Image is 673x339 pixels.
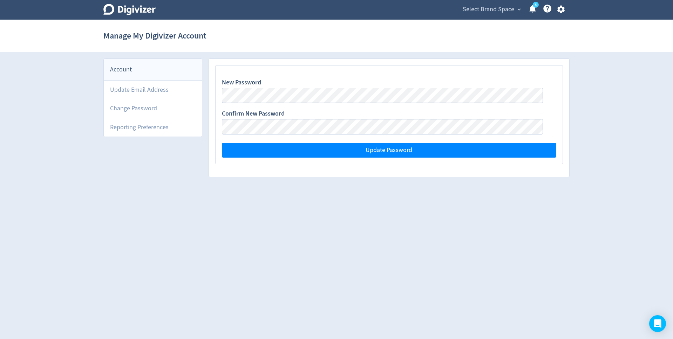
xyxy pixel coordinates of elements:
a: Change Password [104,99,202,118]
a: Reporting Preferences [104,118,202,137]
div: Open Intercom Messenger [649,315,666,332]
a: 5 [533,2,539,8]
button: Select Brand Space [460,4,523,15]
h1: Manage My Digivizer Account [103,25,206,47]
a: Update Email Address [104,81,202,99]
button: Update Password [222,143,556,158]
div: Account [104,59,202,81]
span: expand_more [516,6,522,13]
label: New Password [222,78,261,88]
span: Update Password [366,147,412,153]
label: Confirm New Password [222,109,285,119]
span: Select Brand Space [463,4,514,15]
text: 5 [535,2,537,7]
